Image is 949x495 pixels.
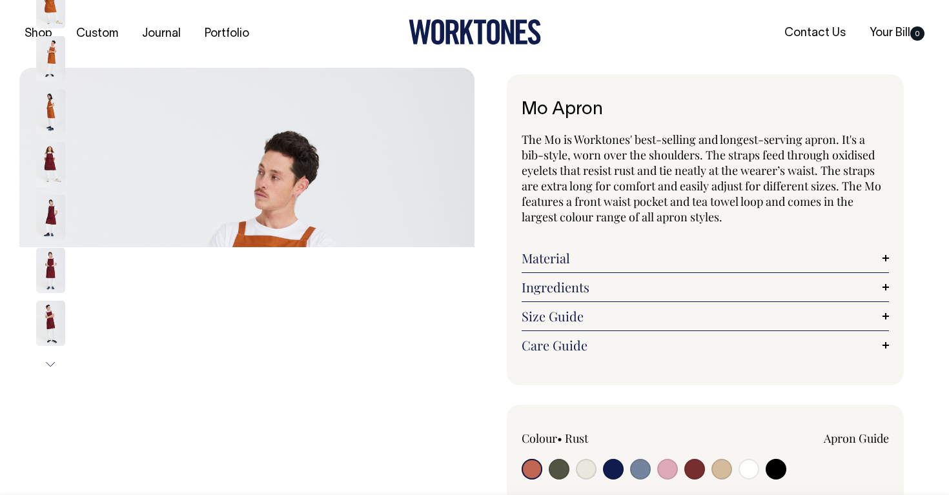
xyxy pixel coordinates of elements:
span: 0 [910,26,924,41]
img: rust [36,36,65,81]
a: Apron Guide [824,430,889,446]
h1: Mo Apron [522,100,889,120]
span: • [557,430,562,446]
a: Your Bill0 [864,23,930,44]
img: rust [36,89,65,134]
a: Size Guide [522,308,889,324]
a: Material [522,250,889,266]
img: burgundy [36,195,65,240]
img: burgundy [36,301,65,346]
img: burgundy [36,142,65,187]
a: Shop [19,23,57,45]
button: Next [41,350,60,379]
span: The Mo is Worktones' best-selling and longest-serving apron. It's a bib-style, worn over the shou... [522,132,881,225]
a: Ingredients [522,279,889,295]
label: Rust [565,430,588,446]
a: Care Guide [522,338,889,353]
a: Portfolio [199,23,254,45]
div: Colour [522,430,669,446]
img: burgundy [36,248,65,293]
a: Journal [137,23,186,45]
a: Contact Us [779,23,851,44]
